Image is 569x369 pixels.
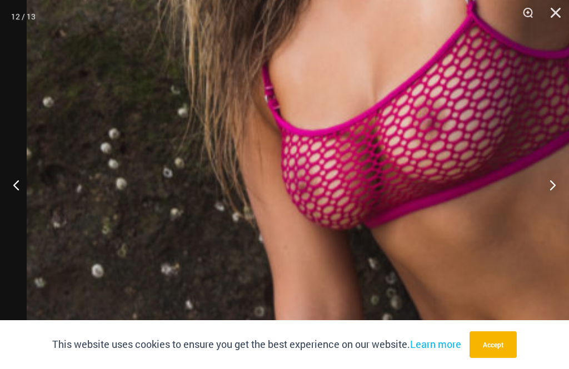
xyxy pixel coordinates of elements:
button: Next [527,157,569,213]
button: Accept [470,331,517,358]
a: Learn more [410,337,461,351]
p: This website uses cookies to ensure you get the best experience on our website. [52,336,461,353]
div: 12 / 13 [11,8,36,25]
